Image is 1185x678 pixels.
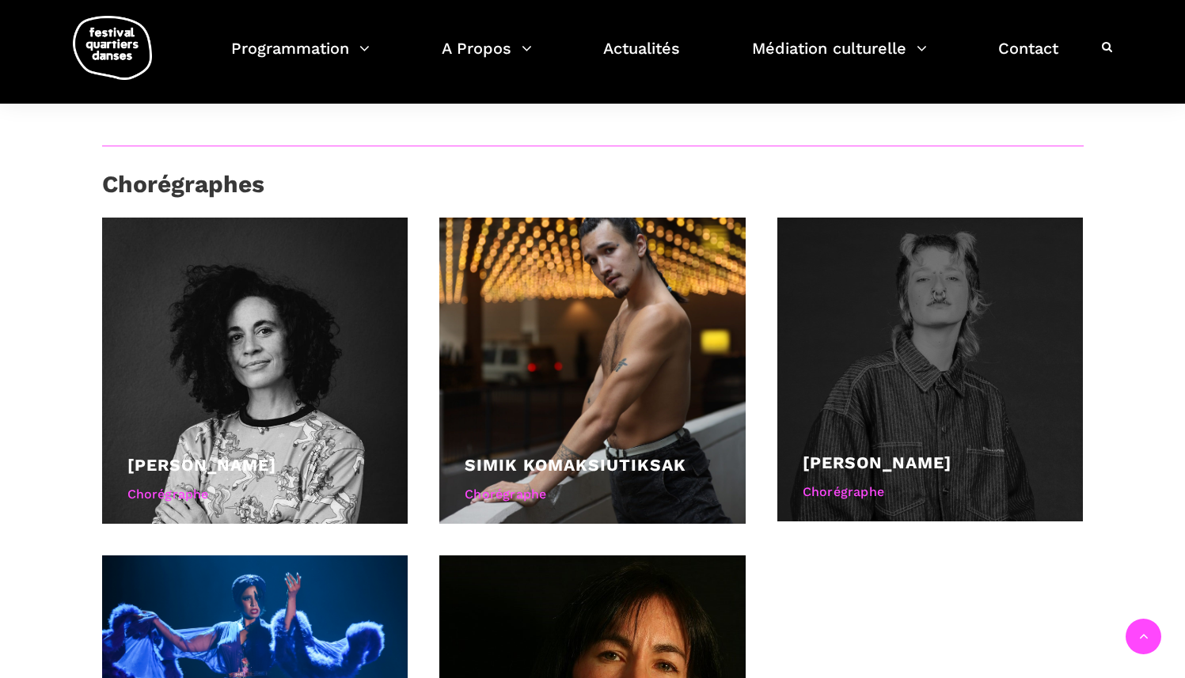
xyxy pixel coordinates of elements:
a: Actualités [603,35,680,81]
a: [PERSON_NAME] [803,453,951,472]
a: Contact [998,35,1058,81]
a: Simik Komaksiutiksak [465,455,686,475]
div: Chorégraphe [127,484,383,505]
h3: Chorégraphes [102,170,264,210]
a: Médiation culturelle [752,35,927,81]
img: logo-fqd-med [73,16,152,80]
a: [PERSON_NAME] [127,455,276,475]
a: Programmation [231,35,370,81]
div: Chorégraphe [465,484,720,505]
a: A Propos [442,35,532,81]
div: Chorégraphe [803,482,1058,502]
